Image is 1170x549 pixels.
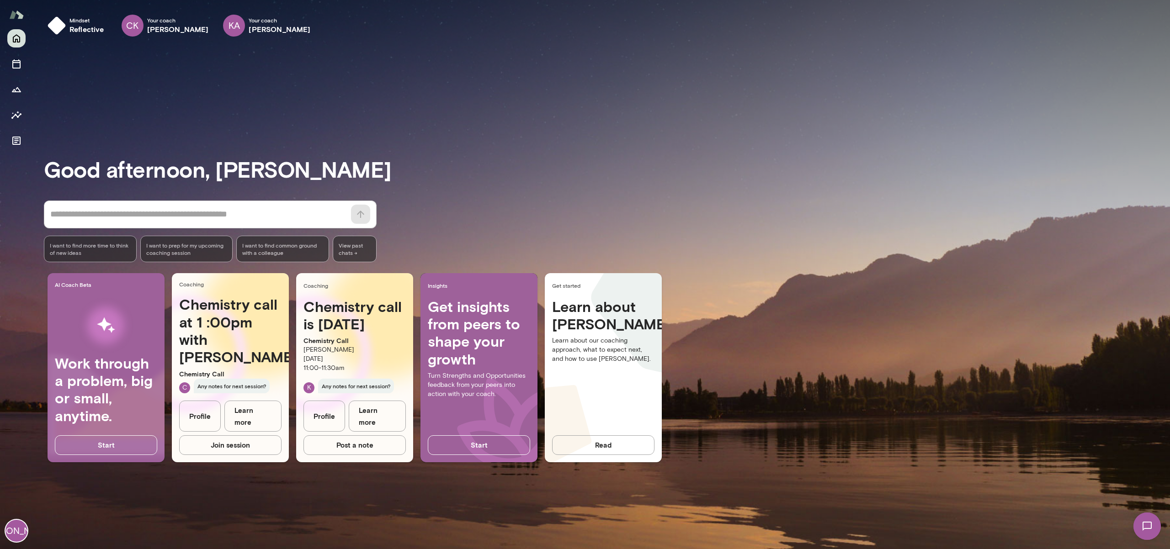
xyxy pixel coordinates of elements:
[65,296,147,354] img: AI Workflows
[428,282,534,289] span: Insights
[303,282,409,289] span: Coaching
[7,55,26,73] button: Sessions
[179,401,221,432] a: Profile
[236,236,329,262] div: I want to find common ground with a colleague
[179,382,190,393] div: C
[333,236,377,262] span: View past chats ->
[115,11,215,40] div: CKYour coach[PERSON_NAME]
[552,435,654,454] button: Read
[303,354,406,364] p: [DATE]
[179,296,282,366] h4: Chemistry call at 1 :00pm with [PERSON_NAME]
[44,11,112,40] button: Mindsetreflective
[303,364,406,373] p: 11:00 - 11:30am
[194,379,270,393] span: Any notes for next session?
[428,298,530,368] h4: Get insights from peers to shape your growth
[428,435,530,454] button: Start
[140,236,233,262] div: I want to prep for my upcoming coaching session
[349,401,406,432] a: Learn more
[146,242,227,256] span: I want to prep for my upcoming coaching session
[179,370,282,379] p: Chemistry Call
[242,242,323,256] span: I want to find common ground with a colleague
[224,401,282,432] a: Learn more
[552,298,654,333] h4: Learn about [PERSON_NAME]
[9,6,24,23] img: Mento
[147,16,209,24] span: Your coach
[69,24,104,35] h6: reflective
[44,236,137,262] div: I want to find more time to think of new ideas
[7,132,26,150] button: Documents
[7,106,26,124] button: Insights
[55,354,157,425] h4: Work through a problem, big or small, anytime.
[552,336,654,364] p: Learn about our coaching approach, what to expect next, and how to use [PERSON_NAME].
[5,520,27,542] div: [PERSON_NAME]
[7,80,26,99] button: Growth Plan
[249,16,310,24] span: Your coach
[50,242,131,256] span: I want to find more time to think of new ideas
[55,435,157,454] button: Start
[428,371,530,399] p: Turn Strengths and Opportunities feedback from your peers into action with your coach.
[303,345,406,354] p: [PERSON_NAME]
[44,156,1170,182] h3: Good afternoon, [PERSON_NAME]
[55,281,161,288] span: AI Coach Beta
[249,24,310,35] h6: [PERSON_NAME]
[318,379,394,393] span: Any notes for next session?
[303,435,406,454] button: Post a note
[217,11,317,40] div: KAYour coach[PERSON_NAME]
[69,16,104,24] span: Mindset
[7,29,26,48] button: Home
[303,382,314,393] div: K
[303,401,345,432] a: Profile
[147,24,209,35] h6: [PERSON_NAME]
[179,280,285,288] span: Coaching
[122,15,144,37] div: CK
[552,282,658,289] span: Get started
[303,298,406,333] h4: Chemistry call is [DATE]
[223,15,245,37] div: KA
[303,336,406,345] p: Chemistry Call
[179,435,282,454] button: Join session
[48,16,66,35] img: mindset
